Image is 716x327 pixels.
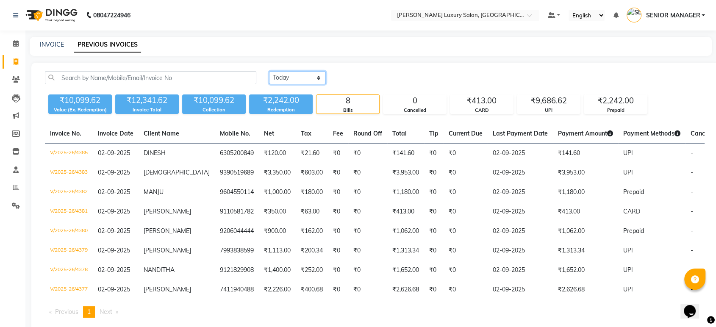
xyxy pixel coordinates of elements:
[449,130,483,137] span: Current Due
[93,3,130,27] b: 08047224946
[392,130,407,137] span: Total
[259,144,296,163] td: ₹120.00
[558,130,613,137] span: Payment Amount
[215,183,259,202] td: 9604550114
[444,260,488,280] td: ₹0
[98,266,130,274] span: 02-09-2025
[98,227,130,235] span: 02-09-2025
[493,130,548,137] span: Last Payment Date
[249,106,313,114] div: Redemption
[424,222,444,241] td: ₹0
[328,241,348,260] td: ₹0
[98,285,130,293] span: 02-09-2025
[98,188,130,196] span: 02-09-2025
[424,163,444,183] td: ₹0
[259,260,296,280] td: ₹1,400.00
[328,260,348,280] td: ₹0
[348,280,387,299] td: ₹0
[328,202,348,222] td: ₹0
[387,144,424,163] td: ₹141.60
[22,3,80,27] img: logo
[348,183,387,202] td: ₹0
[259,183,296,202] td: ₹1,000.00
[424,144,444,163] td: ₹0
[55,308,78,316] span: Previous
[444,280,488,299] td: ₹0
[328,163,348,183] td: ₹0
[144,208,191,215] span: [PERSON_NAME]
[259,280,296,299] td: ₹2,226.00
[144,188,164,196] span: MANJU
[383,107,446,114] div: Cancelled
[488,202,553,222] td: 02-09-2025
[387,183,424,202] td: ₹1,180.00
[444,222,488,241] td: ₹0
[45,183,93,202] td: V/2025-26/4382
[450,95,513,107] div: ₹413.00
[296,163,328,183] td: ₹603.00
[87,308,91,316] span: 1
[45,222,93,241] td: V/2025-26/4380
[623,149,633,157] span: UPI
[348,202,387,222] td: ₹0
[623,169,633,176] span: UPI
[333,130,343,137] span: Fee
[215,260,259,280] td: 9121829908
[584,95,647,107] div: ₹2,242.00
[429,130,438,137] span: Tip
[328,144,348,163] td: ₹0
[517,107,580,114] div: UPI
[144,266,175,274] span: NANDITHA
[98,149,130,157] span: 02-09-2025
[215,222,259,241] td: 9206044444
[264,130,274,137] span: Net
[328,222,348,241] td: ₹0
[348,241,387,260] td: ₹0
[450,107,513,114] div: CARD
[98,247,130,254] span: 02-09-2025
[259,163,296,183] td: ₹3,350.00
[348,222,387,241] td: ₹0
[328,280,348,299] td: ₹0
[296,183,328,202] td: ₹180.00
[144,247,191,254] span: [PERSON_NAME]
[553,202,618,222] td: ₹413.00
[328,183,348,202] td: ₹0
[553,183,618,202] td: ₹1,180.00
[627,8,641,22] img: SENIOR MANAGER
[387,241,424,260] td: ₹1,313.34
[348,163,387,183] td: ₹0
[296,280,328,299] td: ₹400.68
[353,130,382,137] span: Round Off
[488,280,553,299] td: 02-09-2025
[691,149,693,157] span: -
[444,144,488,163] td: ₹0
[296,222,328,241] td: ₹162.00
[144,227,191,235] span: [PERSON_NAME]
[144,149,166,157] span: DINESH
[623,227,644,235] span: Prepaid
[259,222,296,241] td: ₹900.00
[691,266,693,274] span: -
[215,144,259,163] td: 6305200849
[553,144,618,163] td: ₹141.60
[517,95,580,107] div: ₹9,686.62
[215,163,259,183] td: 9390519689
[553,260,618,280] td: ₹1,652.00
[115,94,179,106] div: ₹12,341.62
[296,144,328,163] td: ₹21.60
[215,280,259,299] td: 7411940488
[45,71,256,84] input: Search by Name/Mobile/Email/Invoice No
[316,107,379,114] div: Bills
[348,260,387,280] td: ₹0
[259,202,296,222] td: ₹350.00
[488,144,553,163] td: 02-09-2025
[144,169,210,176] span: [DEMOGRAPHIC_DATA]
[488,241,553,260] td: 02-09-2025
[691,208,693,215] span: -
[316,95,379,107] div: 8
[98,130,133,137] span: Invoice Date
[680,293,708,319] iframe: chat widget
[691,285,693,293] span: -
[553,241,618,260] td: ₹1,313.34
